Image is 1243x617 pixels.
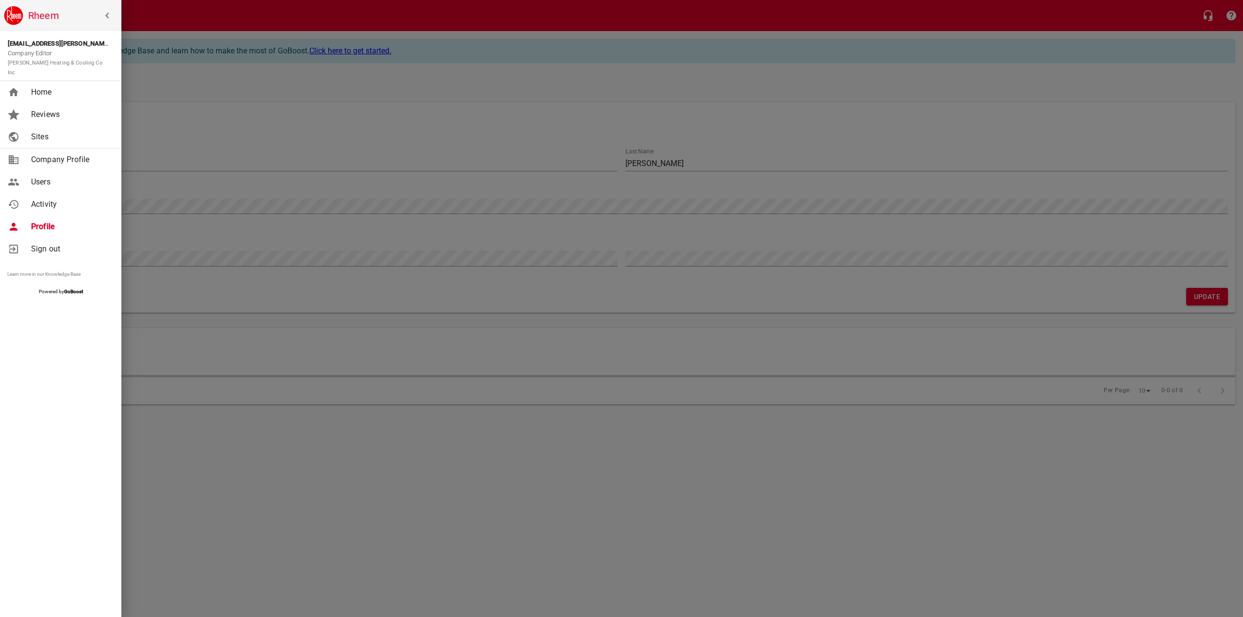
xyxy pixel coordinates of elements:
[8,50,102,76] span: Company Editor
[31,199,110,210] span: Activity
[39,289,83,294] span: Powered by
[8,40,159,47] strong: [EMAIL_ADDRESS][PERSON_NAME][DOMAIN_NAME]
[31,154,110,166] span: Company Profile
[4,6,23,25] img: rheem.png
[8,60,102,76] small: [PERSON_NAME] Heating & Cooling Co Inc
[7,271,81,277] a: Learn more in our Knowledge Base
[64,289,83,294] strong: GoBoost
[31,109,110,120] span: Reviews
[28,8,118,23] h6: Rheem
[31,243,110,255] span: Sign out
[31,221,110,233] span: Profile
[31,131,110,143] span: Sites
[31,176,110,188] span: Users
[31,86,110,98] span: Home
